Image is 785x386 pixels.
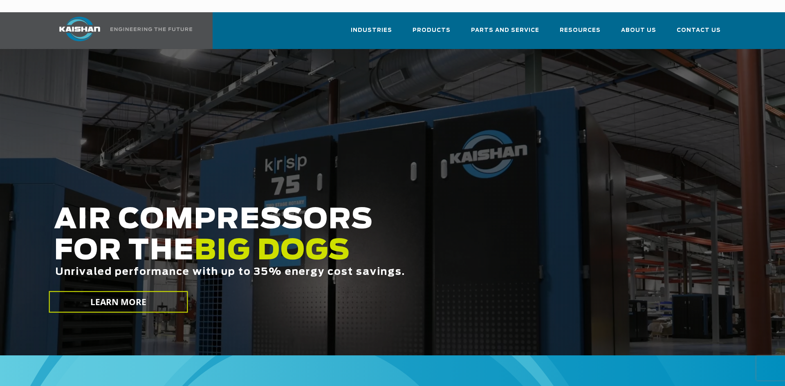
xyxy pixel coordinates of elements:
[677,26,721,35] span: Contact Us
[49,12,194,49] a: Kaishan USA
[49,291,188,313] a: LEARN MORE
[54,205,617,303] h2: AIR COMPRESSORS FOR THE
[90,296,147,308] span: LEARN MORE
[621,20,656,47] a: About Us
[621,26,656,35] span: About Us
[560,20,601,47] a: Resources
[413,20,451,47] a: Products
[677,20,721,47] a: Contact Us
[413,26,451,35] span: Products
[471,20,539,47] a: Parts and Service
[471,26,539,35] span: Parts and Service
[194,237,350,265] span: BIG DOGS
[49,17,110,41] img: kaishan logo
[351,20,392,47] a: Industries
[55,267,405,277] span: Unrivaled performance with up to 35% energy cost savings.
[351,26,392,35] span: Industries
[560,26,601,35] span: Resources
[110,27,192,31] img: Engineering the future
